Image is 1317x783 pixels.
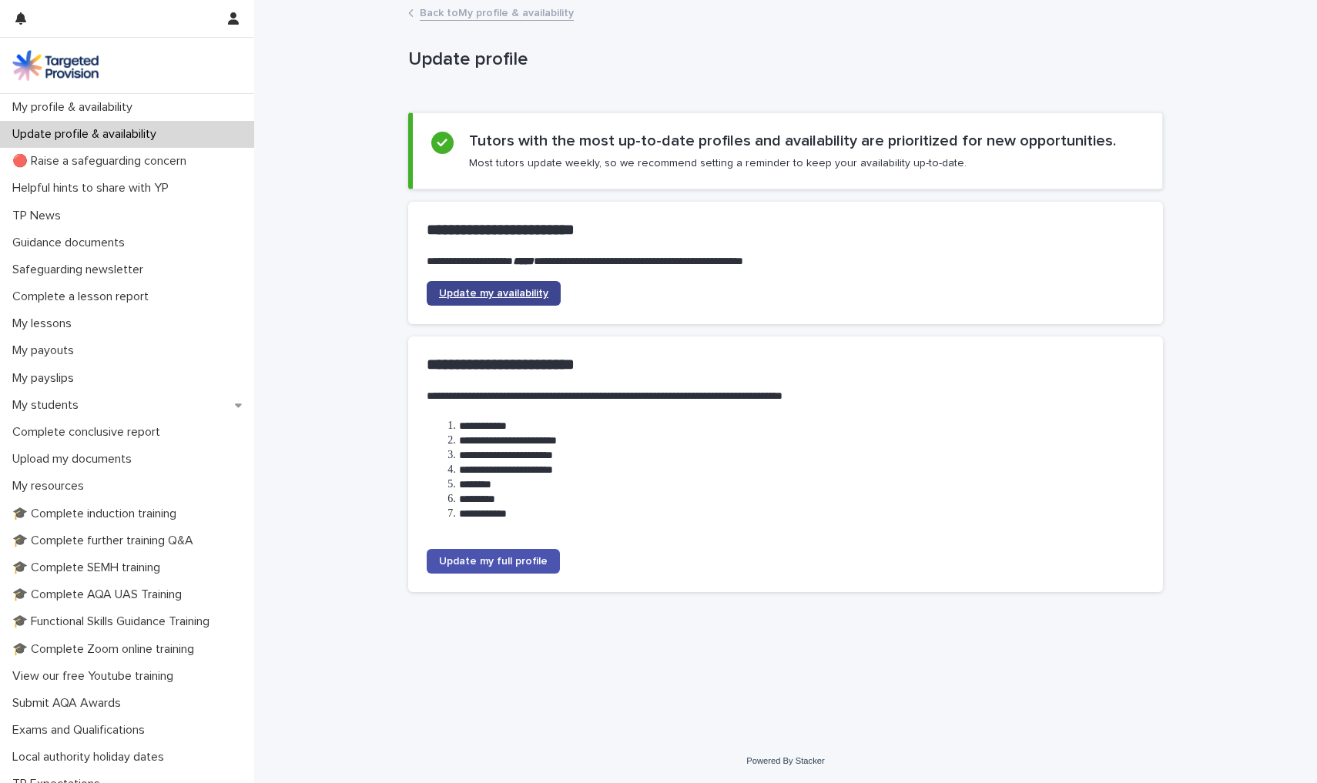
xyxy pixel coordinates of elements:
p: 🔴 Raise a safeguarding concern [6,154,199,169]
p: Upload my documents [6,452,144,467]
h2: Tutors with the most up-to-date profiles and availability are prioritized for new opportunities. [469,132,1116,150]
p: 🎓 Complete further training Q&A [6,534,206,548]
p: Local authority holiday dates [6,750,176,765]
a: Back toMy profile & availability [420,3,574,21]
p: TP News [6,209,73,223]
span: Update my full profile [439,556,548,567]
p: 🎓 Complete induction training [6,507,189,521]
p: My students [6,398,91,413]
img: M5nRWzHhSzIhMunXDL62 [12,50,99,81]
a: Update my full profile [427,549,560,574]
p: My resources [6,479,96,494]
p: Helpful hints to share with YP [6,181,181,196]
p: My profile & availability [6,100,145,115]
a: Powered By Stacker [746,756,824,765]
p: 🎓 Complete Zoom online training [6,642,206,657]
p: My payslips [6,371,86,386]
p: My payouts [6,343,86,358]
p: Update profile & availability [6,127,169,142]
p: My lessons [6,316,84,331]
p: Complete conclusive report [6,425,173,440]
p: Guidance documents [6,236,137,250]
p: Most tutors update weekly, so we recommend setting a reminder to keep your availability up-to-date. [469,156,967,170]
span: Update my availability [439,288,548,299]
a: Update my availability [427,281,561,306]
p: Complete a lesson report [6,289,161,304]
p: 🎓 Complete SEMH training [6,560,173,575]
p: 🎓 Complete AQA UAS Training [6,587,194,602]
p: Submit AQA Awards [6,696,133,711]
p: Exams and Qualifications [6,723,157,738]
p: View our free Youtube training [6,669,186,684]
p: Update profile [408,49,1157,71]
p: Safeguarding newsletter [6,263,156,277]
p: 🎓 Functional Skills Guidance Training [6,614,222,629]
